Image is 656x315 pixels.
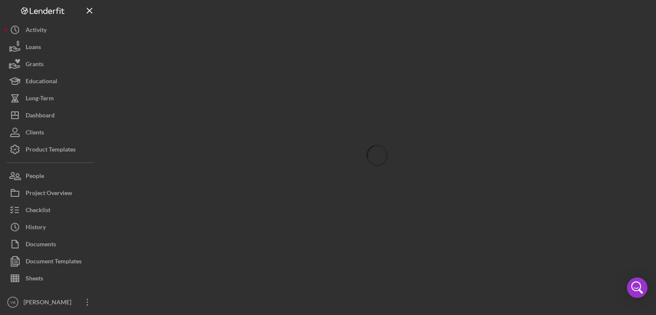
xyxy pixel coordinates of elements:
button: Educational [4,73,98,90]
text: YB [10,300,16,305]
div: Sheets [26,270,43,289]
div: Project Overview [26,184,72,204]
button: Document Templates [4,253,98,270]
button: Product Templates [4,141,98,158]
button: Clients [4,124,98,141]
button: Dashboard [4,107,98,124]
button: Project Overview [4,184,98,201]
button: Checklist [4,201,98,219]
button: Activity [4,21,98,38]
div: Document Templates [26,253,82,272]
div: History [26,219,46,238]
button: Long-Term [4,90,98,107]
button: YB[PERSON_NAME] [4,294,98,311]
button: People [4,167,98,184]
button: Documents [4,236,98,253]
div: People [26,167,44,187]
div: Documents [26,236,56,255]
button: Grants [4,55,98,73]
div: Checklist [26,201,50,221]
div: Loans [26,38,41,58]
button: Sheets [4,270,98,287]
div: Dashboard [26,107,55,126]
div: Grants [26,55,44,75]
div: Long-Term [26,90,54,109]
div: Clients [26,124,44,143]
button: History [4,219,98,236]
div: Educational [26,73,57,92]
div: [PERSON_NAME] [21,294,77,313]
button: Loans [4,38,98,55]
div: Activity [26,21,47,41]
div: Open Intercom Messenger [627,277,647,298]
div: Product Templates [26,141,76,160]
